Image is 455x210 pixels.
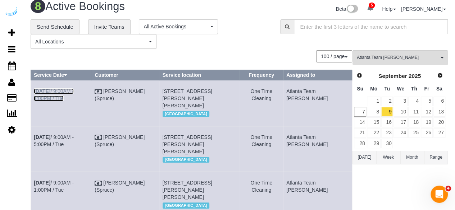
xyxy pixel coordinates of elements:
td: Customer [92,80,159,126]
span: [GEOGRAPHIC_DATA] [163,157,210,163]
span: [STREET_ADDRESS][PERSON_NAME][PERSON_NAME] [163,88,212,108]
a: 9 [381,107,393,117]
span: [GEOGRAPHIC_DATA] [163,111,210,117]
td: Assigned to [283,80,352,126]
button: All Active Bookings [139,19,218,34]
span: September [378,73,407,79]
nav: Pagination navigation [317,50,352,62]
a: 29 [367,139,380,148]
a: 5 [421,97,433,106]
span: All Active Bookings [144,23,209,30]
img: Automaid Logo [4,7,19,17]
iframe: Intercom live chat [431,186,448,203]
a: 8 [367,107,380,117]
a: 28 [354,139,366,148]
th: Assigned to [283,70,352,80]
a: 14 [354,117,366,127]
button: Range [424,151,448,164]
a: Next [435,71,445,81]
a: 5 [363,0,377,16]
span: Prev [356,73,362,78]
span: Next [437,73,443,78]
span: Atlanta Team [PERSON_NAME] [357,55,439,61]
a: 19 [421,117,433,127]
span: [STREET_ADDRESS][PERSON_NAME][PERSON_NAME] [163,180,212,200]
a: 15 [367,117,380,127]
div: Location [163,201,237,210]
a: [DATE]/ 9:00AM - 1:00PM / Tue [34,180,74,193]
a: Beta [336,6,358,12]
span: Tuesday [384,86,390,92]
span: 2025 [409,73,421,79]
td: Customer [92,126,159,172]
span: Friday [424,86,429,92]
a: 18 [408,117,420,127]
a: 30 [381,139,393,148]
button: [DATE] [352,151,376,164]
button: Week [376,151,400,164]
a: [PERSON_NAME] [401,6,446,12]
th: Frequency [240,70,283,80]
td: Frequency [240,80,283,126]
i: Check Payment [95,181,102,186]
img: New interface [346,5,358,14]
button: 100 / page [316,50,352,62]
input: Enter the first 3 letters of the name to search [294,19,448,34]
span: Saturday [436,86,442,92]
a: 7 [354,107,366,117]
td: Service location [159,126,240,172]
a: Send Schedule [31,19,79,34]
th: Service location [159,70,240,80]
span: Monday [370,86,377,92]
a: [DATE]/ 9:00AM - 1:00PM / Tue [34,88,74,101]
a: 26 [421,128,433,138]
a: 1 [367,97,380,106]
th: Customer [92,70,159,80]
a: 4 [408,97,420,106]
td: Schedule date [31,80,92,126]
a: [PERSON_NAME] (Spruce) [95,134,145,147]
a: Help [382,6,396,12]
a: Invite Teams [88,19,131,34]
div: Location [163,109,237,118]
a: 27 [433,128,445,138]
span: [GEOGRAPHIC_DATA] [163,202,210,208]
td: Assigned to [283,126,352,172]
span: 4 [445,186,451,191]
a: 24 [393,128,407,138]
ol: All Teams [352,50,448,61]
button: All Locations [31,34,156,49]
i: Check Payment [95,89,102,94]
button: Month [400,151,424,164]
a: 2 [381,97,393,106]
b: [DATE] [34,134,50,140]
a: 17 [393,117,407,127]
a: 23 [381,128,393,138]
a: 3 [393,97,407,106]
a: 20 [433,117,445,127]
a: 25 [408,128,420,138]
a: Prev [354,71,364,81]
span: Sunday [357,86,363,92]
span: [STREET_ADDRESS][PERSON_NAME][PERSON_NAME] [163,134,212,154]
a: 10 [393,107,407,117]
b: [DATE] [34,180,50,186]
span: Wednesday [397,86,404,92]
a: 6 [433,97,445,106]
a: [PERSON_NAME] (Spruce) [95,88,145,101]
td: Frequency [240,126,283,172]
a: 11 [408,107,420,117]
span: Thursday [411,86,417,92]
a: 13 [433,107,445,117]
button: Atlanta Team [PERSON_NAME] [352,50,448,65]
a: 21 [354,128,366,138]
i: Check Payment [95,135,102,140]
a: [DATE]/ 9:00AM - 5:00PM / Tue [34,134,74,147]
div: Location [163,155,237,164]
a: 12 [421,107,433,117]
td: Schedule date [31,126,92,172]
h1: Active Bookings [31,0,234,13]
a: [PERSON_NAME] (Spruce) [95,180,145,193]
span: 5 [369,3,375,8]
